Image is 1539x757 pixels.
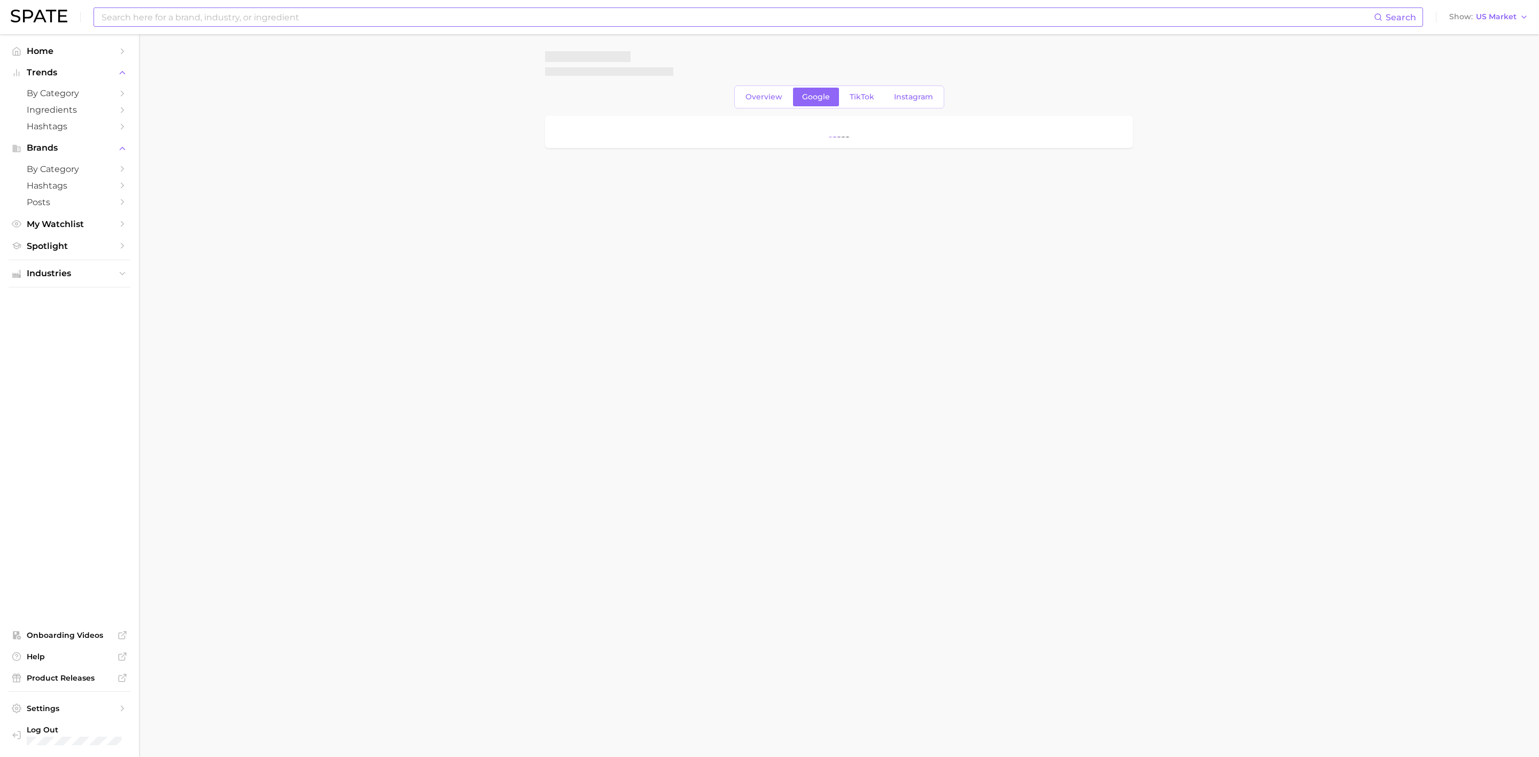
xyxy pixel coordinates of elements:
span: TikTok [850,92,874,102]
input: Search here for a brand, industry, or ingredient [100,8,1374,26]
span: US Market [1476,14,1517,20]
span: Settings [27,704,112,713]
a: Help [9,649,130,665]
span: Brands [27,143,112,153]
a: Ingredients [9,102,130,118]
span: by Category [27,164,112,174]
a: by Category [9,85,130,102]
a: by Category [9,161,130,177]
a: Overview [736,88,791,106]
span: Onboarding Videos [27,630,112,640]
span: Hashtags [27,121,112,131]
span: Ingredients [27,105,112,115]
span: Trends [27,68,112,77]
span: My Watchlist [27,219,112,229]
button: Trends [9,65,130,81]
span: Overview [745,92,782,102]
span: Home [27,46,112,56]
button: ShowUS Market [1447,10,1531,24]
a: TikTok [841,88,883,106]
a: Posts [9,194,130,210]
a: Settings [9,700,130,716]
a: Instagram [885,88,942,106]
span: Help [27,652,112,661]
span: Google [802,92,830,102]
a: Product Releases [9,670,130,686]
a: My Watchlist [9,216,130,232]
a: Log out. Currently logged in with e-mail jdurbin@soldejaneiro.com. [9,722,130,749]
span: Log Out [27,725,126,735]
a: Google [793,88,839,106]
a: Spotlight [9,238,130,254]
span: Search [1386,12,1416,22]
span: Hashtags [27,181,112,191]
button: Brands [9,140,130,156]
a: Hashtags [9,177,130,194]
span: Show [1449,14,1473,20]
a: Hashtags [9,118,130,135]
span: Industries [27,269,112,278]
a: Home [9,43,130,59]
span: by Category [27,88,112,98]
span: Product Releases [27,673,112,683]
img: SPATE [11,10,67,22]
span: Instagram [894,92,933,102]
button: Industries [9,266,130,282]
span: Spotlight [27,241,112,251]
a: Onboarding Videos [9,627,130,643]
span: Posts [27,197,112,207]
